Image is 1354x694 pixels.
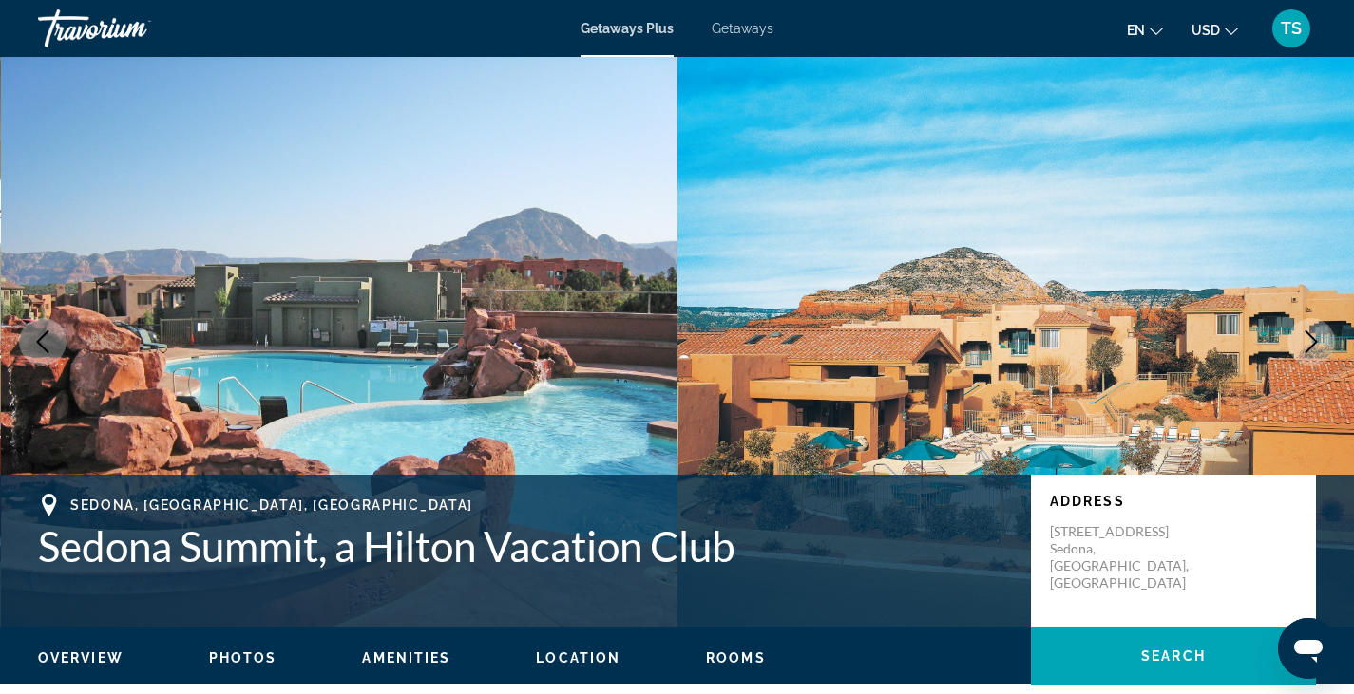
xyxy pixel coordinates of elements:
[581,21,674,36] a: Getaways Plus
[1141,648,1206,664] span: Search
[209,649,277,666] button: Photos
[1192,23,1220,38] span: USD
[1192,16,1238,44] button: Change currency
[1050,523,1202,591] p: [STREET_ADDRESS] Sedona, [GEOGRAPHIC_DATA], [GEOGRAPHIC_DATA]
[209,650,277,666] span: Photos
[1031,627,1316,685] button: Search
[536,650,620,666] span: Location
[38,4,228,53] a: Travorium
[706,650,766,666] span: Rooms
[38,521,1012,571] h1: Sedona Summit, a Hilton Vacation Club
[70,497,473,513] span: Sedona, [GEOGRAPHIC_DATA], [GEOGRAPHIC_DATA]
[19,318,67,366] button: Previous image
[1278,618,1339,679] iframe: Button to launch messaging window
[1281,19,1302,38] span: TS
[362,649,450,666] button: Amenities
[38,650,124,666] span: Overview
[1127,16,1163,44] button: Change language
[712,21,773,36] a: Getaways
[536,649,620,666] button: Location
[1267,9,1316,48] button: User Menu
[1050,494,1297,509] p: Address
[706,649,766,666] button: Rooms
[362,650,450,666] span: Amenities
[1287,318,1335,366] button: Next image
[1127,23,1145,38] span: en
[38,649,124,666] button: Overview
